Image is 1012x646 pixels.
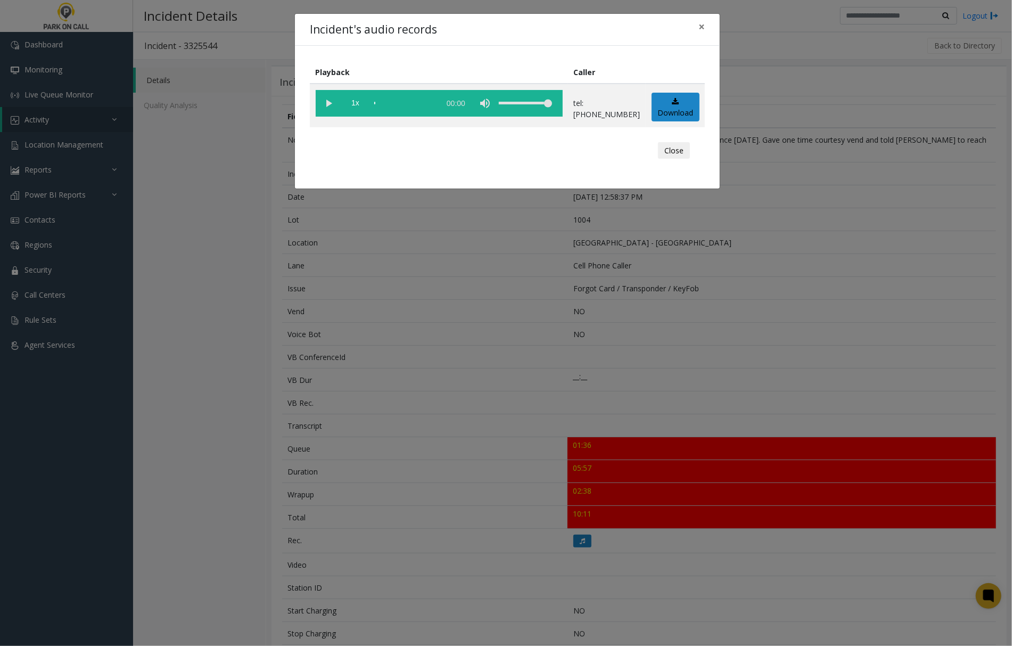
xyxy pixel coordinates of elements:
th: Playback [310,61,568,84]
span: × [698,19,705,34]
button: Close [658,142,690,159]
div: volume level [499,90,552,117]
a: Download [652,93,700,122]
p: tel:[PHONE_NUMBER] [574,97,640,120]
button: Close [691,14,712,40]
span: playback speed button [342,90,369,117]
h4: Incident's audio records [310,21,437,38]
div: scrub bar [374,90,435,117]
th: Caller [568,61,646,84]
